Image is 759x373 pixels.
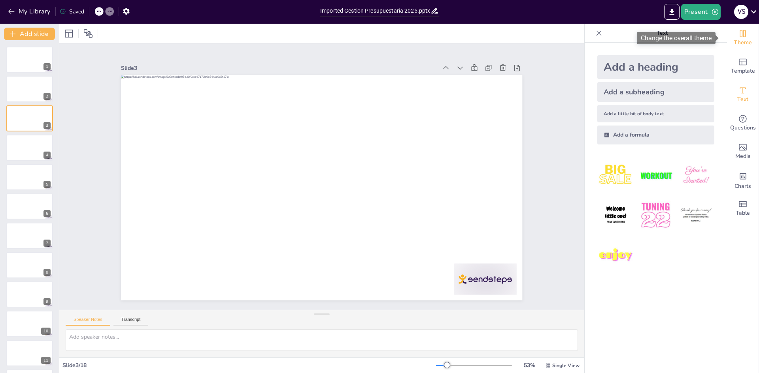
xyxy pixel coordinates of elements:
[727,194,759,223] div: Add a table
[597,82,714,102] div: Add a subheading
[43,152,51,159] div: 4
[597,126,714,144] div: Add a formula
[6,252,53,278] div: 8
[43,122,51,129] div: 3
[734,5,748,19] div: V S
[62,362,436,369] div: Slide 3 / 18
[678,197,714,234] img: 6.jpeg
[6,5,54,18] button: My Library
[597,237,634,274] img: 7.jpeg
[6,135,53,161] div: https://cdn.sendsteps.com/images/logo/sendsteps_logo_white.pnghttps://cdn.sendsteps.com/images/lo...
[597,157,634,194] img: 1.jpeg
[6,223,53,249] div: 7
[43,298,51,305] div: 9
[320,5,430,17] input: Insert title
[6,76,53,102] div: https://cdn.sendsteps.com/images/logo/sendsteps_logo_white.pnghttps://cdn.sendsteps.com/images/lo...
[6,105,53,131] div: https://cdn.sendsteps.com/images/logo/sendsteps_logo_white.pnghttps://cdn.sendsteps.com/images/lo...
[597,105,714,122] div: Add a little bit of body text
[6,311,53,337] div: 10
[678,157,714,194] img: 3.jpeg
[43,240,51,247] div: 7
[734,38,752,47] span: Theme
[113,317,149,326] button: Transcript
[6,164,53,190] div: https://cdn.sendsteps.com/images/logo/sendsteps_logo_white.pnghttps://cdn.sendsteps.com/images/lo...
[66,317,110,326] button: Speaker Notes
[4,28,55,40] button: Add slide
[6,340,53,366] div: 11
[731,67,755,75] span: Template
[736,209,750,217] span: Table
[520,362,539,369] div: 53 %
[6,47,53,73] div: https://cdn.sendsteps.com/images/logo/sendsteps_logo_white.pnghttps://cdn.sendsteps.com/images/lo...
[6,193,53,219] div: https://cdn.sendsteps.com/images/logo/sendsteps_logo_white.pnghttps://cdn.sendsteps.com/images/lo...
[552,362,580,369] span: Single View
[60,8,84,15] div: Saved
[727,24,759,52] div: Change the overall theme
[41,357,51,364] div: 11
[727,166,759,194] div: Add charts and graphs
[637,157,674,194] img: 2.jpeg
[737,95,748,104] span: Text
[734,182,751,191] span: Charts
[727,52,759,81] div: Add ready made slides
[735,152,751,161] span: Media
[605,24,719,43] p: Text
[637,197,674,234] img: 5.jpeg
[43,63,51,70] div: 1
[83,29,93,38] span: Position
[41,328,51,335] div: 10
[727,137,759,166] div: Add images, graphics, shapes or video
[727,81,759,109] div: Add text boxes
[43,181,51,188] div: 5
[727,109,759,137] div: Get real-time input from your audience
[62,27,75,40] div: Layout
[597,55,714,79] div: Add a heading
[43,210,51,217] div: 6
[43,93,51,100] div: 2
[734,4,748,20] button: V S
[43,269,51,276] div: 8
[664,4,680,20] button: Export to PowerPoint
[681,4,721,20] button: Present
[597,197,634,234] img: 4.jpeg
[637,32,716,44] div: Change the overall theme
[6,281,53,307] div: 9
[730,124,756,132] span: Questions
